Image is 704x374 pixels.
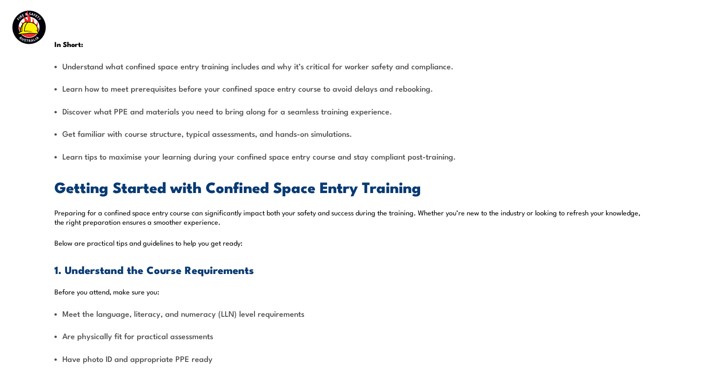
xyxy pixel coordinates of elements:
[54,175,421,198] strong: Getting Started with Confined Space Entry Training
[517,16,537,41] a: News
[462,16,496,41] a: About Us
[54,60,650,71] li: Understand what confined space entry training includes and why it’s critical for worker safety an...
[248,16,310,41] a: Course Calendar
[54,261,254,278] strong: 1. Understand the Course Requirements
[558,16,610,41] a: Learner Portal
[54,208,650,227] p: Preparing for a confined space entry course can significantly impact both your safety and success...
[54,238,650,247] p: Below are practical tips and guidelines to help you get ready:
[331,16,442,41] a: Emergency Response Services
[54,353,650,364] li: Have photo ID and appropriate PPE ready
[54,106,650,116] li: Discover what PPE and materials you need to bring along for a seamless training experience.
[54,287,650,296] p: Before you attend, make sure you:
[54,308,650,319] li: Meet the language, literacy, and numeracy (LLN) level requirements
[54,83,650,93] li: Learn how to meet prerequisites before your confined space entry course to avoid delays and reboo...
[54,128,650,139] li: Get familiar with course structure, typical assessments, and hands-on simulations.
[631,16,660,41] a: Contact
[199,16,228,41] a: Courses
[54,330,650,341] li: Are physically fit for practical assessments
[54,151,650,161] li: Learn tips to maximise your learning during your confined space entry course and stay compliant p...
